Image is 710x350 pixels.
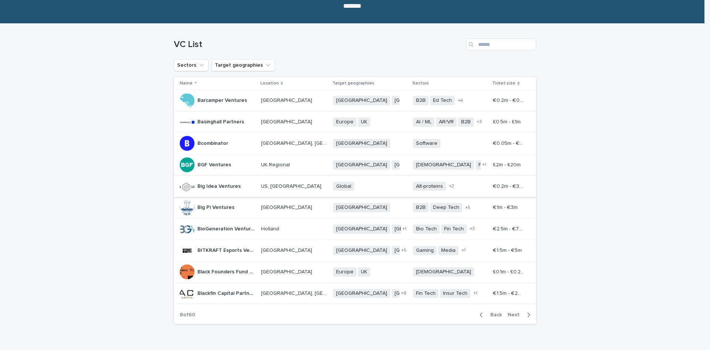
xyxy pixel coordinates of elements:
[174,59,209,71] button: Sectors
[505,311,536,318] button: Next
[197,224,257,232] p: BioGeneration Ventures
[261,289,329,297] p: [GEOGRAPHIC_DATA], [GEOGRAPHIC_DATA]
[260,79,279,87] p: Location
[333,289,390,298] span: [GEOGRAPHIC_DATA]
[412,79,429,87] p: Sectors
[486,312,502,317] span: Back
[402,227,406,231] span: + 1
[401,248,406,253] span: + 5
[333,224,390,234] span: [GEOGRAPHIC_DATA]
[458,117,474,127] span: B2B
[174,219,536,240] tr: BioGeneration VenturesBioGeneration Ventures HollandHolland [GEOGRAPHIC_DATA][GEOGRAPHIC_DATA]+1B...
[261,182,323,190] p: US, [GEOGRAPHIC_DATA]
[392,289,449,298] span: [GEOGRAPHIC_DATA]
[470,227,475,231] span: + 3
[174,283,536,304] tr: Blackfin Capital PartnersBlackfin Capital Partners [GEOGRAPHIC_DATA], [GEOGRAPHIC_DATA][GEOGRAPHI...
[197,246,257,254] p: BITKRAFT Esports Ventures
[333,160,390,170] span: [GEOGRAPHIC_DATA]
[174,39,463,50] h1: VC List
[180,79,193,87] p: Name
[474,311,505,318] button: Back
[508,312,524,317] span: Next
[413,160,474,170] span: [DEMOGRAPHIC_DATA]
[197,267,257,275] p: Black Founders Fund Europe
[333,117,356,127] span: Europe
[473,291,477,296] span: + 1
[261,139,329,147] p: [GEOGRAPHIC_DATA], [GEOGRAPHIC_DATA]
[493,117,522,125] p: £0.5m - £1m
[174,197,536,219] tr: Big Pi VenturesBig Pi Ventures [GEOGRAPHIC_DATA][GEOGRAPHIC_DATA] [GEOGRAPHIC_DATA]B2BDeep Tech+5...
[493,267,526,275] p: £0.1m - £0.2m
[174,111,536,133] tr: Basinghall PartnersBasinghall Partners [GEOGRAPHIC_DATA][GEOGRAPHIC_DATA] EuropeUKAI / MLAR/VRB2B...
[449,184,454,189] span: + 2
[392,246,449,255] span: [GEOGRAPHIC_DATA]
[476,160,501,170] span: Fin Tech
[493,203,519,211] p: €1m - €3m
[413,224,440,234] span: Bio Tech
[493,246,523,254] p: €1.5m - €5m
[261,117,314,125] p: [GEOGRAPHIC_DATA]
[392,160,449,170] span: [GEOGRAPHIC_DATA]
[392,96,449,105] span: [GEOGRAPHIC_DATA]
[413,182,446,191] span: Alt-proteins
[197,117,246,125] p: Basinghall Partners
[392,224,449,234] span: [GEOGRAPHIC_DATA]
[197,139,230,147] p: Bcombinator
[197,160,233,168] p: BGF Ventures
[413,117,435,127] span: AI / ML
[493,224,526,232] p: €2.5m - €7.5m
[174,306,201,324] p: 8 of 60
[436,117,457,127] span: AR/VR
[174,261,536,283] tr: Black Founders Fund EuropeBlack Founders Fund Europe [GEOGRAPHIC_DATA][GEOGRAPHIC_DATA] EuropeUK[...
[197,289,257,297] p: Blackfin Capital Partners
[482,163,486,167] span: + 1
[333,267,356,277] span: Europe
[430,96,455,105] span: Ed Tech
[261,203,314,211] p: [GEOGRAPHIC_DATA]
[333,96,390,105] span: [GEOGRAPHIC_DATA]
[440,289,470,298] span: Insur Tech
[493,182,526,190] p: €0.2m - €3.5m
[332,79,374,87] p: Target geographies
[174,90,536,111] tr: Barcamper VenturesBarcamper Ventures [GEOGRAPHIC_DATA][GEOGRAPHIC_DATA] [GEOGRAPHIC_DATA][GEOGRAP...
[493,160,522,168] p: £2m - £20m
[413,139,440,148] span: Software
[492,79,515,87] p: Ticket size
[493,139,526,147] p: €0.05m - €0.5m
[333,139,390,148] span: [GEOGRAPHIC_DATA]
[413,96,429,105] span: B2B
[438,246,459,255] span: Media
[413,289,439,298] span: Fin Tech
[466,39,536,50] input: Search
[212,59,275,71] button: Target geographies
[493,96,526,104] p: €0.2m - €0.5m
[197,182,242,190] p: Big Idea Ventures
[430,203,462,212] span: Deep Tech
[401,291,406,296] span: + 8
[197,203,236,211] p: Big Pi Ventures
[261,160,291,168] p: UK Regional
[174,176,536,197] tr: Big Idea VenturesBig Idea Ventures US, [GEOGRAPHIC_DATA]US, [GEOGRAPHIC_DATA] GlobalAlt-proteins+...
[261,267,314,275] p: [GEOGRAPHIC_DATA]
[358,117,370,127] span: UK
[413,203,429,212] span: B2B
[261,224,281,232] p: Holland
[197,96,248,104] p: Barcamper Ventures
[461,248,466,253] span: + 1
[358,267,370,277] span: UK
[477,120,482,124] span: + 3
[174,240,536,261] tr: BITKRAFT Esports VenturesBITKRAFT Esports Ventures [GEOGRAPHIC_DATA][GEOGRAPHIC_DATA] [GEOGRAPHIC...
[333,182,354,191] span: Global
[465,206,470,210] span: + 5
[441,224,467,234] span: Fin Tech
[413,267,474,277] span: [DEMOGRAPHIC_DATA]
[174,154,536,176] tr: BGF VenturesBGF Ventures UK RegionalUK Regional [GEOGRAPHIC_DATA][GEOGRAPHIC_DATA][DEMOGRAPHIC_DA...
[261,96,314,104] p: [GEOGRAPHIC_DATA]
[333,203,390,212] span: [GEOGRAPHIC_DATA]
[413,246,437,255] span: Gaming
[333,246,390,255] span: [GEOGRAPHIC_DATA]
[493,289,526,297] p: €1.5m - €20m
[458,99,463,103] span: + 4
[261,246,314,254] p: [GEOGRAPHIC_DATA]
